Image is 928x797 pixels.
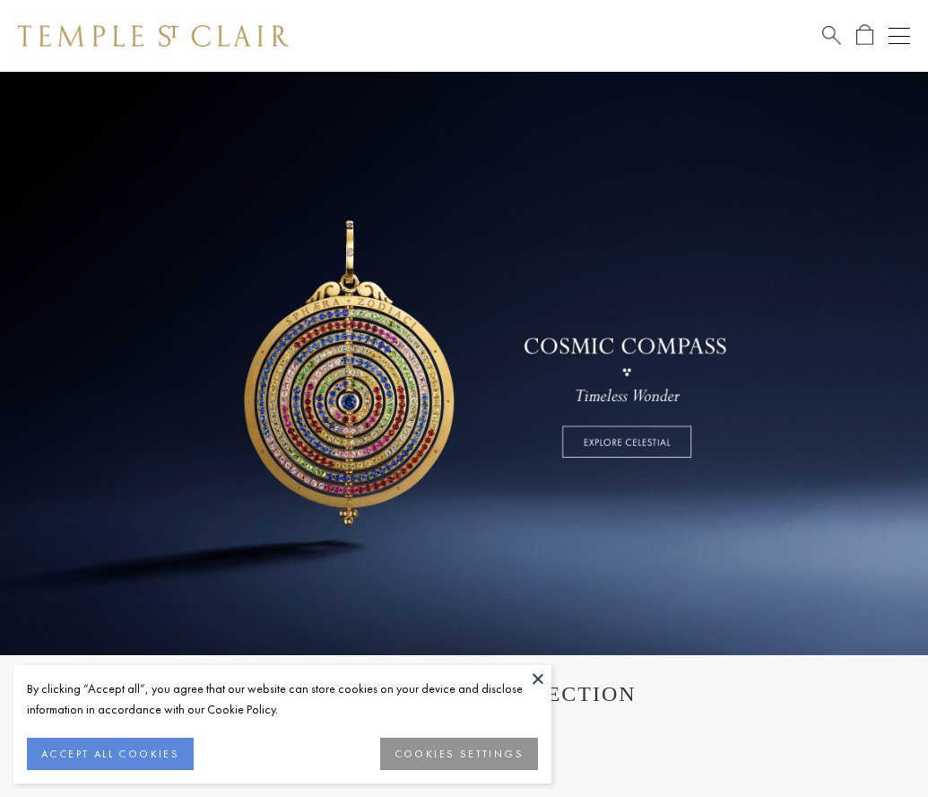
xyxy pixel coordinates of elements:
button: Open navigation [889,25,910,47]
a: Open Shopping Bag [856,24,873,47]
button: ACCEPT ALL COOKIES [27,738,194,770]
div: By clicking “Accept all”, you agree that our website can store cookies on your device and disclos... [27,679,538,720]
a: Search [822,24,841,47]
img: Temple St. Clair [18,25,289,47]
button: COOKIES SETTINGS [380,738,538,770]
